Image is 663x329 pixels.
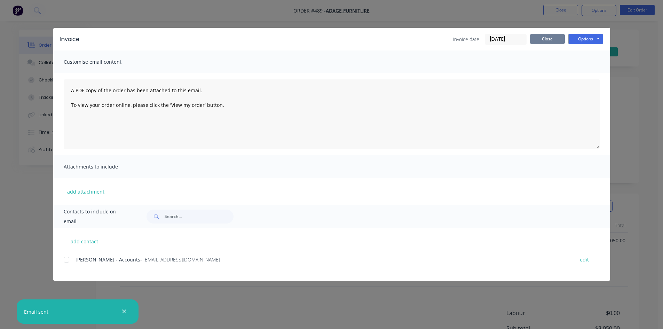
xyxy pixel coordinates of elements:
span: Attachments to include [64,162,140,172]
span: [PERSON_NAME] - Accounts [76,256,140,263]
span: Invoice date [453,36,479,43]
span: Customise email content [64,57,140,67]
button: add contact [64,236,105,246]
button: Close [530,34,565,44]
button: add attachment [64,186,108,197]
div: Email sent [24,308,48,315]
input: Search... [165,210,234,224]
button: Options [568,34,603,44]
span: Contacts to include on email [64,207,129,226]
span: - [EMAIL_ADDRESS][DOMAIN_NAME] [140,256,220,263]
button: edit [576,255,593,264]
div: Invoice [60,35,79,44]
textarea: A PDF copy of the order has been attached to this email. To view your order online, please click ... [64,79,600,149]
